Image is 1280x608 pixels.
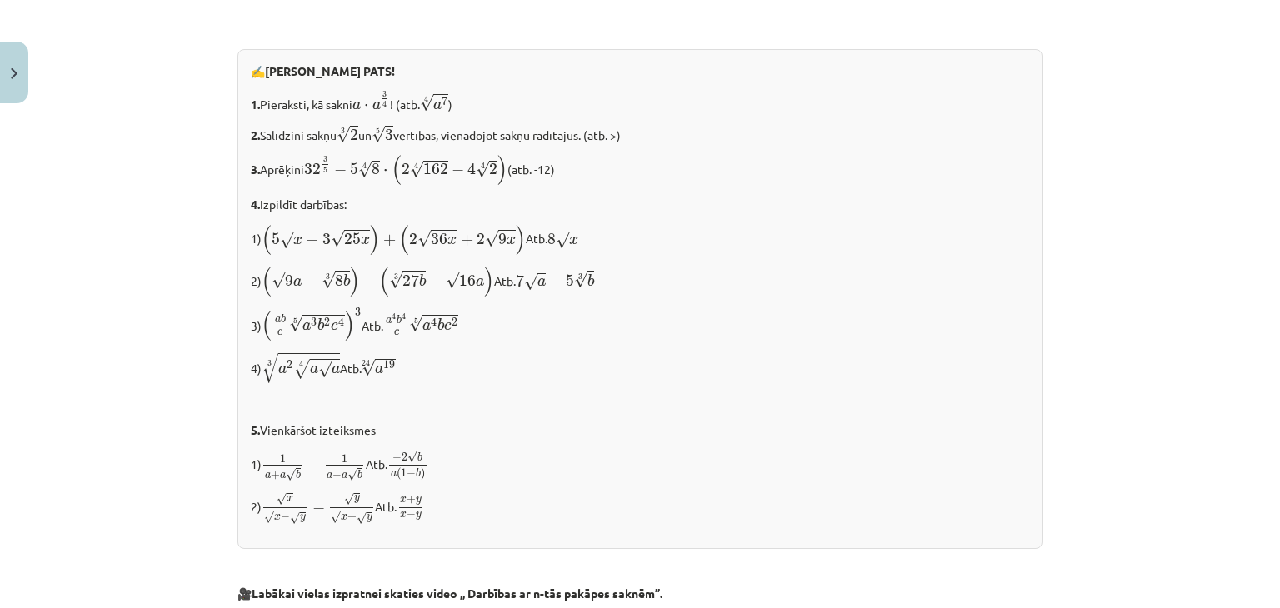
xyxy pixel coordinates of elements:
[416,469,421,478] span: b
[383,361,395,369] span: 19
[477,232,485,244] span: 2
[289,315,302,332] span: √
[423,163,448,175] span: 162
[252,586,662,601] b: Labākai vielas izpratnei skaties video „ Darbības ar n-tās pakāpes saknēm”.
[280,455,286,463] span: 1
[317,318,324,331] span: b
[342,473,347,479] span: a
[357,471,362,480] span: b
[370,224,380,254] span: )
[397,468,401,481] span: (
[281,512,290,521] span: −
[290,512,300,525] span: √
[251,421,1029,439] p: Vienkāršot izteiksmes
[574,271,587,288] span: √
[344,493,354,506] span: √
[278,366,287,374] span: a
[331,511,341,523] span: √
[265,63,395,78] b: [PERSON_NAME] PATS!
[379,267,389,297] span: (
[272,272,285,289] span: √
[286,468,296,481] span: √
[394,330,399,336] span: c
[300,515,306,522] span: y
[476,161,489,178] span: √
[311,318,317,326] span: 3
[421,468,425,481] span: )
[417,452,422,461] span: b
[386,318,392,324] span: a
[287,496,293,502] span: x
[361,236,370,244] span: x
[262,224,272,254] span: (
[272,232,280,244] span: 5
[345,311,355,341] span: )
[287,361,292,369] span: 2
[385,129,393,141] span: 3
[410,161,423,178] span: √
[251,449,1029,481] p: 1) Atb.
[332,366,340,374] span: a
[331,230,344,247] span: √
[322,232,331,244] span: 3
[407,511,416,519] span: −
[262,353,278,383] span: √
[251,491,1029,525] p: 2) Atb.
[306,233,318,245] span: −
[489,163,497,175] span: 2
[265,473,271,479] span: a
[507,236,516,244] span: x
[342,455,347,463] span: 1
[281,315,286,324] span: b
[251,154,1029,186] p: Aprēķini (atb. -12)
[271,471,280,480] span: +
[452,318,457,326] span: 2
[400,498,407,504] span: x
[331,322,338,331] span: c
[357,512,367,525] span: √
[416,498,422,506] span: y
[452,164,464,176] span: −
[343,274,350,287] span: b
[392,155,402,185] span: (
[397,316,402,325] span: b
[11,68,17,79] img: icon-close-lesson-0947bae3869378f0d4975bcd49f059093ad1ed9edebbc8119c70593378902aed.svg
[476,278,484,287] span: a
[318,361,332,378] span: √
[383,169,387,174] span: ⋅
[338,317,344,326] span: 4
[237,585,1042,602] p: 🎥
[430,276,442,287] span: −
[444,322,452,331] span: c
[352,102,361,110] span: a
[550,276,562,287] span: −
[262,267,272,297] span: (
[264,511,274,523] span: √
[375,366,383,374] span: a
[280,232,293,249] span: √
[556,232,569,249] span: √
[407,451,417,463] span: √
[307,460,320,471] span: −
[251,422,260,437] b: 5.
[461,233,473,245] span: +
[367,515,372,522] span: y
[280,473,286,479] span: a
[447,236,457,244] span: x
[399,224,409,254] span: (
[293,278,302,287] span: a
[293,359,310,379] span: √
[285,275,293,287] span: 9
[547,232,556,244] span: 8
[459,275,476,287] span: 16
[341,515,347,521] span: x
[251,90,1029,113] p: Pieraksti, kā sakni ! (atb. )
[251,162,260,177] b: 3.
[293,236,302,244] span: x
[305,276,317,287] span: −
[401,469,407,477] span: 1
[524,273,537,291] span: √
[324,318,330,326] span: 2
[251,351,1029,384] p: 4) Atb.
[323,167,327,172] span: 5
